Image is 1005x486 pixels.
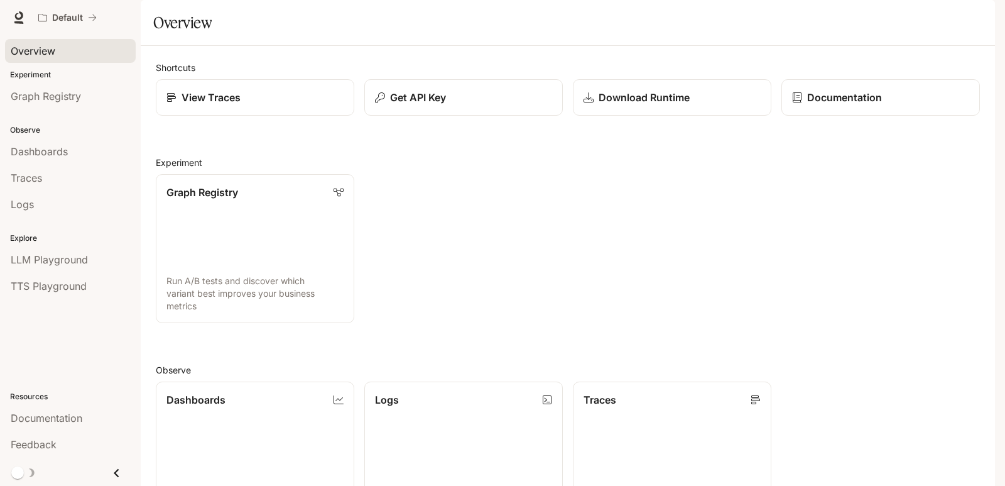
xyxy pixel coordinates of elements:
[182,90,241,105] p: View Traces
[52,13,83,23] p: Default
[781,79,980,116] a: Documentation
[375,392,399,407] p: Logs
[156,156,980,169] h2: Experiment
[573,79,771,116] a: Download Runtime
[807,90,882,105] p: Documentation
[364,79,563,116] button: Get API Key
[390,90,446,105] p: Get API Key
[599,90,690,105] p: Download Runtime
[33,5,102,30] button: All workspaces
[166,275,344,312] p: Run A/B tests and discover which variant best improves your business metrics
[156,61,980,74] h2: Shortcuts
[166,185,238,200] p: Graph Registry
[166,392,225,407] p: Dashboards
[153,10,212,35] h1: Overview
[584,392,616,407] p: Traces
[156,79,354,116] a: View Traces
[156,174,354,323] a: Graph RegistryRun A/B tests and discover which variant best improves your business metrics
[156,363,980,377] h2: Observe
